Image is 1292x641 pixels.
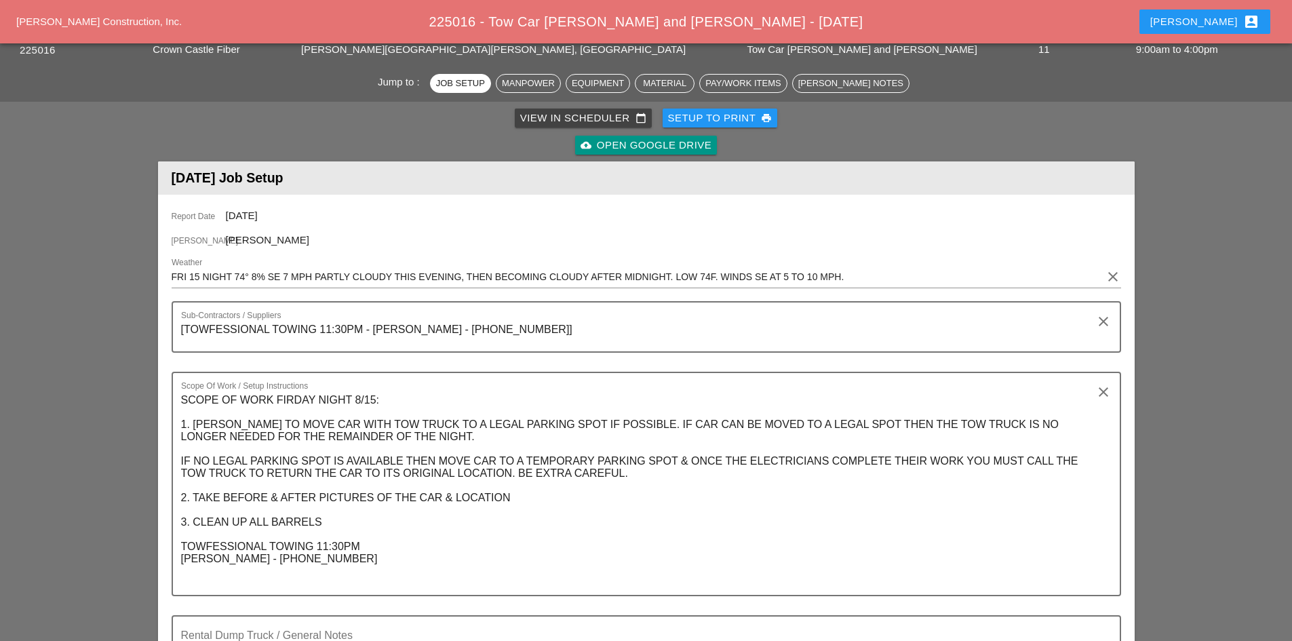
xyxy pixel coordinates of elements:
div: Pay/Work Items [705,77,781,90]
div: Job Setup [436,77,485,90]
a: View in Scheduler [515,109,652,128]
a: [PERSON_NAME] Construction, Inc. [16,16,182,27]
a: Open Google Drive [575,136,717,155]
div: 11 [1038,42,1129,58]
span: [DATE] [226,210,258,221]
button: Equipment [566,74,630,93]
div: [PERSON_NAME][GEOGRAPHIC_DATA][PERSON_NAME], [GEOGRAPHIC_DATA] [301,42,741,58]
div: Setup to Print [668,111,772,126]
button: Material [635,74,694,93]
button: Manpower [496,74,561,93]
i: cloud_upload [581,140,591,151]
textarea: Sub-Contractors / Suppliers [181,319,1101,351]
div: Crown Castle Fiber [153,42,294,58]
span: Jump to : [378,76,425,88]
button: [PERSON_NAME] Notes [792,74,909,93]
div: Manpower [502,77,555,90]
span: Report Date [172,210,226,222]
div: Material [641,77,688,90]
div: Tow Car [PERSON_NAME] and [PERSON_NAME] [747,42,1032,58]
i: print [761,113,772,123]
i: clear [1095,313,1112,330]
header: [DATE] Job Setup [158,161,1135,195]
textarea: Scope Of Work / Setup Instructions [181,389,1101,595]
i: account_box [1243,14,1259,30]
div: 9:00am to 4:00pm [1136,42,1272,58]
button: 225016 [20,43,56,58]
input: Weather [172,266,1102,288]
div: [PERSON_NAME] Notes [798,77,903,90]
span: [PERSON_NAME] [226,234,309,246]
button: Job Setup [430,74,491,93]
button: [PERSON_NAME] [1139,9,1270,34]
button: Pay/Work Items [699,74,787,93]
i: clear [1095,384,1112,400]
div: [PERSON_NAME] [1150,14,1259,30]
i: clear [1105,269,1121,285]
div: View in Scheduler [520,111,646,126]
button: Setup to Print [663,109,778,128]
span: 225016 - Tow Car [PERSON_NAME] and [PERSON_NAME] - [DATE] [429,14,863,29]
i: calendar_today [635,113,646,123]
div: Equipment [572,77,624,90]
div: Open Google Drive [581,138,711,153]
span: [PERSON_NAME] [172,235,226,247]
